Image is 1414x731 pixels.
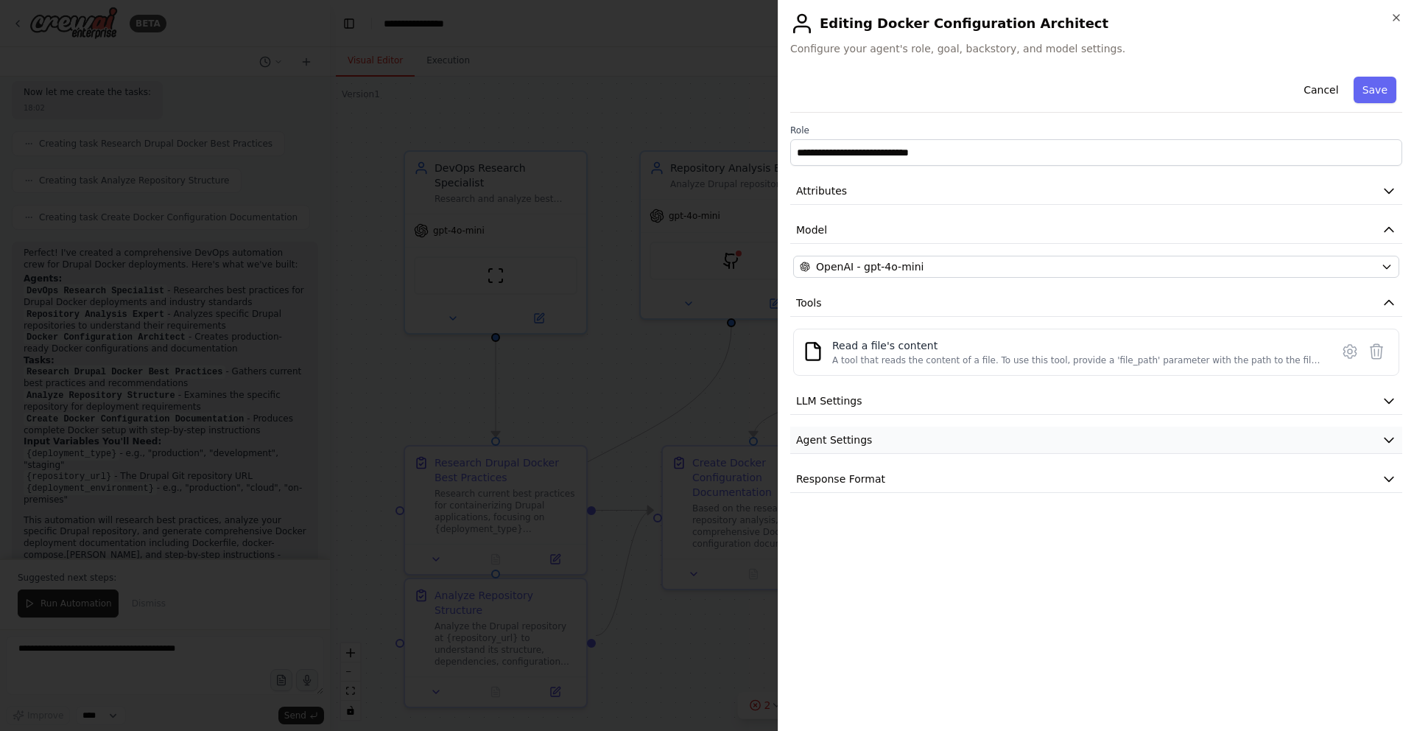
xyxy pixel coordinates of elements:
[832,354,1322,366] div: A tool that reads the content of a file. To use this tool, provide a 'file_path' parameter with t...
[816,259,924,274] span: OpenAI - gpt-4o-mini
[796,223,827,237] span: Model
[790,388,1402,415] button: LLM Settings
[796,295,822,310] span: Tools
[790,125,1402,136] label: Role
[796,183,847,198] span: Attributes
[796,433,872,447] span: Agent Settings
[790,466,1402,493] button: Response Format
[1363,338,1390,365] button: Delete tool
[790,217,1402,244] button: Model
[1337,338,1363,365] button: Configure tool
[790,12,1402,35] h2: Editing Docker Configuration Architect
[803,341,823,362] img: FileReadTool
[832,338,1322,353] div: Read a file's content
[793,256,1399,278] button: OpenAI - gpt-4o-mini
[790,427,1402,454] button: Agent Settings
[1295,77,1347,103] button: Cancel
[796,472,885,486] span: Response Format
[796,394,862,408] span: LLM Settings
[790,290,1402,317] button: Tools
[790,41,1402,56] span: Configure your agent's role, goal, backstory, and model settings.
[1354,77,1396,103] button: Save
[790,178,1402,205] button: Attributes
